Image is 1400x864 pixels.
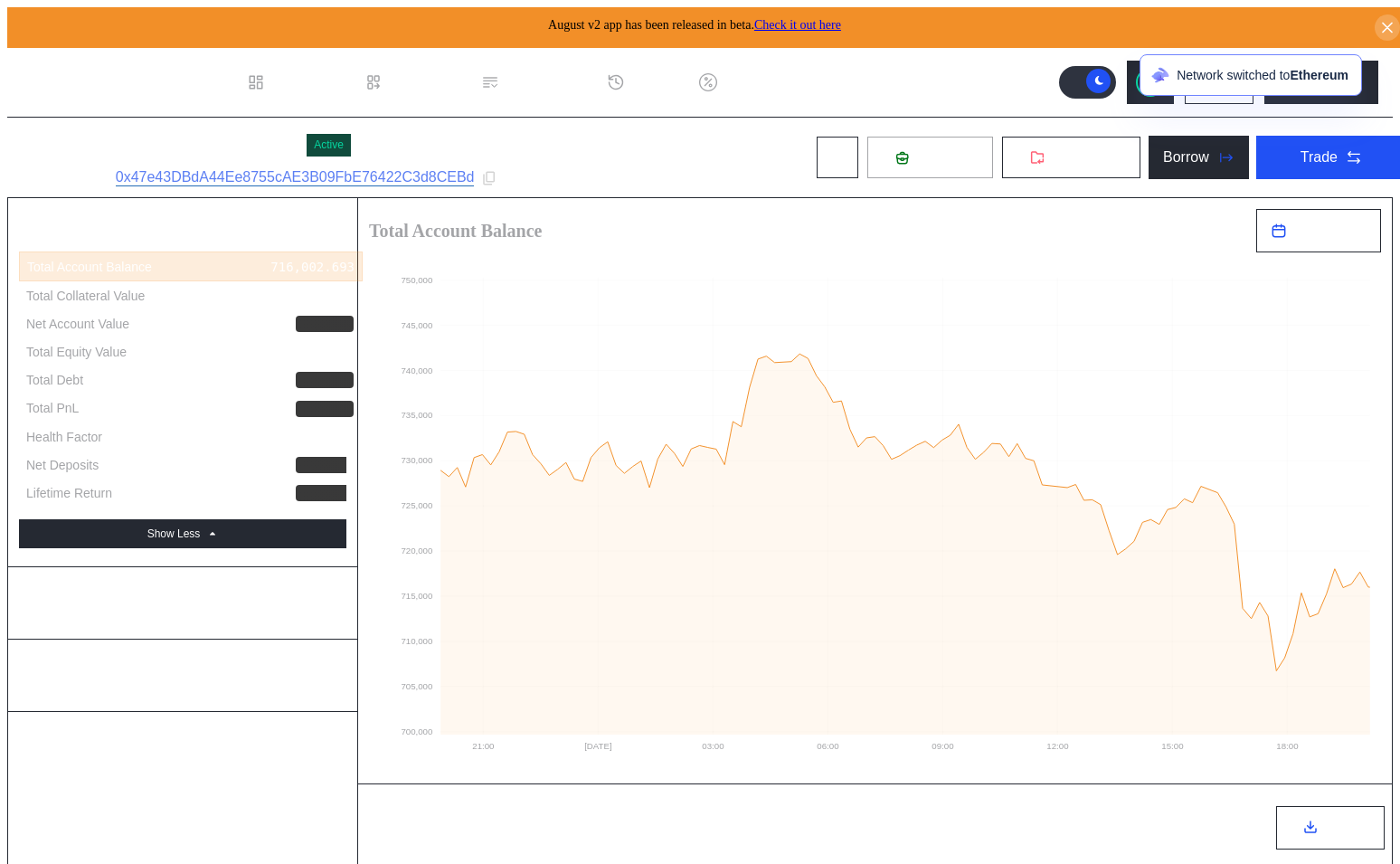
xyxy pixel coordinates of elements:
span: Ethereum [1290,68,1348,82]
text: 12:00 [1046,741,1069,751]
div: 1.349 [316,429,354,445]
div: Account Balance [19,585,346,621]
div: History [632,74,677,90]
div: Total PnL [26,400,79,416]
text: 740,000 [401,366,433,375]
text: 725,000 [401,500,433,510]
div: Borrow [1163,149,1209,166]
div: Total Debt [26,372,83,388]
text: 720,000 [401,546,433,555]
button: Show Less [19,519,346,548]
div: Total Equity Value [26,344,127,360]
div: Subaccount ID: [22,171,109,185]
text: 735,000 [401,410,433,420]
span: Export [1324,821,1357,835]
text: 09:00 [932,741,954,751]
text: 15:00 [1161,741,1184,751]
button: Deposit [866,136,994,179]
div: Loans [373,818,422,839]
div: 120,744.072 [270,344,354,360]
text: 710,000 [401,636,433,646]
a: Permissions [470,49,596,116]
div: Show Less [147,527,201,540]
text: 06:00 [817,741,839,751]
span: Last 24 Hours [1293,224,1366,238]
text: 745,000 [401,320,433,330]
div: 466,752.987 [270,288,354,304]
div: Net Deposits [26,457,99,473]
span: Withdraw [1052,149,1112,166]
div: 716,002.693 [270,259,355,275]
a: History [596,49,688,116]
div: Network switched to [1177,68,1350,82]
span: Deposit [916,149,965,166]
text: 03:00 [702,741,724,751]
text: [DATE] [584,741,612,751]
a: Check it out here [754,18,841,32]
button: Borrow [1149,136,1249,179]
div: Total Account Balance [27,259,152,275]
text: 18:00 [1276,741,1299,751]
a: Discount Factors [688,49,844,116]
div: Aggregate Debt [19,658,346,693]
div: Lifetime Return [26,485,112,501]
div: Account Summary [19,216,346,252]
a: Loan Book [354,49,470,116]
div: Loan Book [390,74,459,90]
text: 700,000 [401,726,433,736]
div: Health Factor [26,429,102,445]
h2: Total Account Balance [369,222,1242,240]
text: 705,000 [401,681,433,691]
span: August v2 app has been released in beta. [548,18,841,32]
text: 730,000 [401,455,433,465]
text: 21:00 [472,741,495,751]
div: Net Account Value [26,316,129,332]
button: Export [1276,806,1385,850]
text: 750,000 [401,275,433,285]
div: Total Collateral Value [26,288,145,304]
div: Dashboard [272,74,343,90]
div: Active [314,138,344,151]
div: Trade [1301,149,1338,166]
div: Discount Factors [724,74,833,90]
text: 715,000 [401,591,433,601]
div: Permissions [506,74,585,90]
div: [PERSON_NAME] Loan [22,128,299,162]
button: Last 24 Hours [1256,209,1381,252]
a: 0x47e43DBdA44Ee8755cAE3B09FbE76422C3d8CEBd [116,169,475,186]
img: svg%3e [1151,66,1169,84]
button: Withdraw [1001,136,1141,179]
a: Dashboard [236,49,354,116]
